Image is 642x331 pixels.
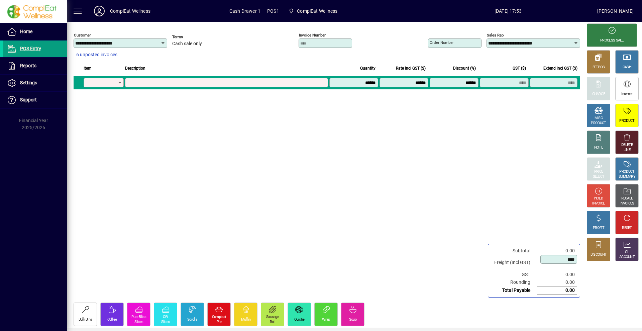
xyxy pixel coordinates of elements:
div: Soup [349,317,356,322]
div: INVOICES [620,201,634,206]
div: PRODUCT [619,169,634,174]
mat-label: Sales rep [487,33,504,37]
div: Pure Bliss [131,315,146,320]
span: Item [84,65,92,72]
div: LINE [624,148,630,153]
span: ComplEat Wellness [297,6,337,16]
div: Scrolls [187,317,197,322]
td: 0.00 [537,278,577,286]
div: Bulk Bins [79,317,92,322]
div: CHARGE [592,92,605,97]
span: ComplEat Wellness [286,5,340,17]
a: Home [3,23,67,40]
div: Internet [621,92,632,97]
div: MISC [595,116,603,121]
span: 6 unposted invoices [76,51,117,58]
div: Roll [270,320,275,325]
span: Rate incl GST ($) [396,65,426,72]
div: SUMMARY [619,174,635,179]
div: HOLD [594,196,603,201]
div: [PERSON_NAME] [597,6,634,16]
div: CASH [623,65,631,70]
div: PRODUCT [619,118,634,123]
a: Support [3,92,67,108]
span: Support [20,97,37,102]
div: PROFIT [593,226,604,231]
span: Discount (%) [453,65,476,72]
a: Settings [3,75,67,91]
td: 0.00 [537,286,577,295]
span: POS Entry [20,46,41,51]
div: CW [163,315,168,320]
td: Rounding [491,278,537,286]
td: 0.00 [537,271,577,278]
div: Quiche [294,317,305,322]
mat-label: Order number [430,40,454,45]
div: SELECT [593,174,605,179]
div: DELETE [621,143,633,148]
div: PRICE [594,169,603,174]
div: Muffin [241,317,251,322]
span: Quantity [360,65,376,72]
div: ComplEat Wellness [110,6,150,16]
div: INVOICE [592,201,605,206]
div: NOTE [594,145,603,150]
div: RESET [622,226,632,231]
td: Total Payable [491,286,537,295]
span: Cash Drawer 1 [229,6,260,16]
div: Compleat [212,315,226,320]
mat-label: Invoice number [299,33,326,37]
div: PRODUCT [591,121,606,126]
td: GST [491,271,537,278]
div: Coffee [107,317,117,322]
div: Pie [217,320,221,325]
td: Freight (Incl GST) [491,255,537,271]
span: Cash sale only [172,41,202,47]
div: RECALL [621,196,633,201]
span: Description [125,65,145,72]
span: Home [20,29,32,34]
td: 0.00 [537,247,577,255]
div: Wrap [322,317,330,322]
span: Settings [20,80,37,85]
div: PROCESS SALE [600,38,624,43]
span: Terms [172,35,212,39]
div: EFTPOS [593,65,605,70]
div: Slices [161,320,170,325]
span: [DATE] 17:53 [419,6,597,16]
span: Reports [20,63,36,68]
div: Slices [134,320,143,325]
button: 6 unposted invoices [74,49,120,61]
span: GST ($) [513,65,526,72]
span: Extend incl GST ($) [543,65,577,72]
button: Profile [89,5,110,17]
span: POS1 [267,6,279,16]
div: ACCOUNT [619,255,635,260]
a: Reports [3,58,67,74]
mat-label: Customer [74,33,91,37]
div: DISCOUNT [591,252,607,257]
div: GL [625,250,629,255]
div: Sausage [266,315,279,320]
td: Subtotal [491,247,537,255]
